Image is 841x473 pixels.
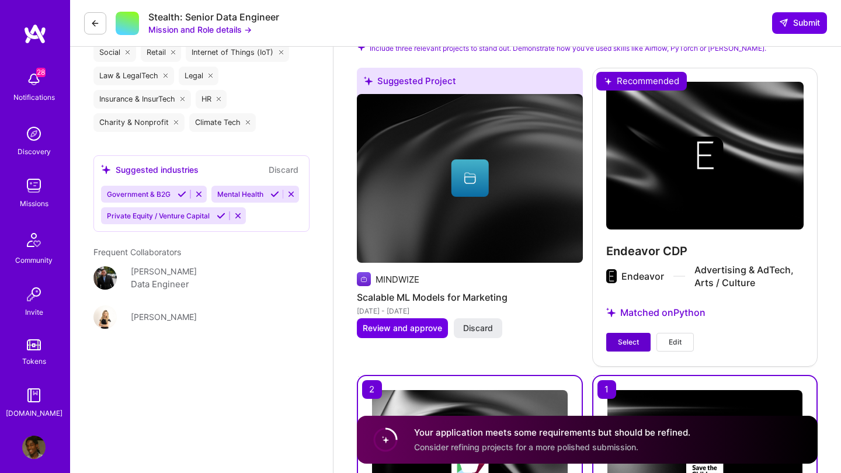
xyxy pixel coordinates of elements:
[101,165,111,175] i: icon SuggestedTeams
[265,163,302,176] button: Discard
[148,23,252,36] button: Mission and Role details →
[6,407,62,419] div: [DOMAIN_NAME]
[22,436,46,459] img: User Avatar
[414,426,690,439] h4: Your application meets some requirements but should be refined.
[217,211,225,220] i: Accept
[171,50,176,55] i: icon Close
[22,283,46,306] img: Invite
[93,43,136,62] div: Social
[656,333,694,352] button: Edit
[126,50,130,55] i: icon Close
[270,190,279,199] i: Accept
[107,211,210,220] span: Private Equity / Venture Capital
[19,436,48,459] a: User Avatar
[22,174,46,197] img: teamwork
[357,318,448,338] button: Review and approve
[141,43,182,62] div: Retail
[93,305,310,329] a: User Avatar[PERSON_NAME]
[20,197,48,210] div: Missions
[93,266,117,290] img: User Avatar
[27,339,41,350] img: tokens
[22,122,46,145] img: discovery
[357,272,371,286] img: Company logo
[18,145,51,158] div: Discovery
[186,43,289,62] div: Internet of Things (IoT)
[217,190,263,199] span: Mental Health
[93,265,310,291] a: User Avatar[PERSON_NAME]Data Engineer
[217,97,221,102] i: icon Close
[287,190,296,199] i: Reject
[779,17,820,29] span: Submit
[13,91,55,103] div: Notifications
[25,306,43,318] div: Invite
[22,355,46,367] div: Tokens
[93,90,191,109] div: Insurance & InsurTech
[101,164,199,176] div: Suggested industries
[164,74,168,78] i: icon Close
[194,190,203,199] i: Reject
[93,247,181,257] span: Frequent Collaborators
[363,322,442,334] span: Review and approve
[93,113,185,132] div: Charity & Nonprofit
[189,113,256,132] div: Climate Tech
[22,68,46,91] img: bell
[131,311,197,323] div: [PERSON_NAME]
[20,226,48,254] img: Community
[618,337,639,347] span: Select
[357,305,583,317] div: [DATE] - [DATE]
[93,67,174,85] div: Law & LegalTech
[208,74,213,78] i: icon Close
[91,19,100,28] i: icon LeftArrowDark
[376,273,419,286] div: MINDWIZE
[772,12,827,33] div: null
[463,322,493,334] span: Discard
[174,120,179,125] i: icon Close
[234,211,242,220] i: Reject
[36,68,46,77] span: 28
[148,11,279,23] div: Stealth: Senior Data Engineer
[454,318,502,338] button: Discard
[15,254,53,266] div: Community
[370,43,766,54] span: Include three relevant projects to stand out. Demonstrate how you’ve used skills like Airflow, Py...
[357,94,583,263] img: cover
[178,190,186,199] i: Accept
[606,333,651,352] button: Select
[131,277,189,291] div: Data Engineer
[779,18,788,27] i: icon SendLight
[107,190,171,199] span: Government & B2G
[180,97,185,102] i: icon Close
[179,67,219,85] div: Legal
[414,442,638,452] span: Consider refining projects for a more polished submission.
[669,337,682,347] span: Edit
[772,12,827,33] button: Submit
[196,90,227,109] div: HR
[131,265,197,277] div: [PERSON_NAME]
[364,76,373,85] i: icon SuggestedTeams
[357,290,583,305] h4: Scalable ML Models for Marketing
[357,68,583,99] div: Suggested Project
[23,23,47,44] img: logo
[279,50,283,55] i: icon Close
[246,120,251,125] i: icon Close
[22,384,46,407] img: guide book
[93,305,117,329] img: User Avatar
